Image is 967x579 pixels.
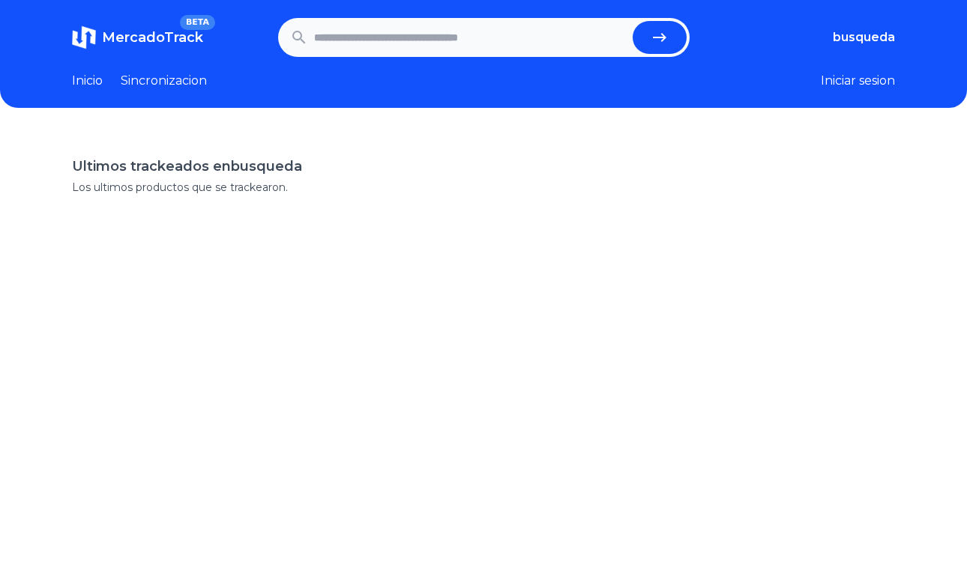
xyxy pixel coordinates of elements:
img: MercadoTrack [72,25,96,49]
button: busqueda [833,28,895,46]
h1: Ultimos trackeados en busqueda [72,156,895,177]
a: Inicio [72,72,103,90]
span: MercadoTrack [102,29,203,46]
button: Iniciar sesion [821,72,895,90]
a: Sincronizacion [121,72,207,90]
span: BETA [180,15,215,30]
a: MercadoTrackBETA [72,25,203,49]
p: Los ultimos productos que se trackearon. [72,180,895,195]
